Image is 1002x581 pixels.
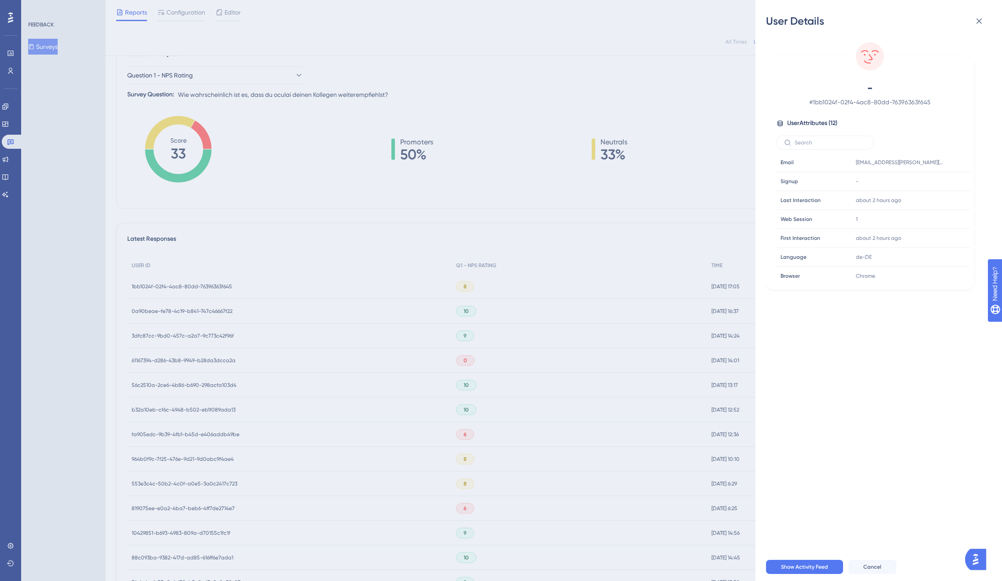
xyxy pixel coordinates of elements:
time: about 2 hours ago [856,235,901,241]
span: First Interaction [781,235,820,242]
div: User Details [766,14,991,28]
span: de-DE [856,254,872,261]
span: Email [781,159,794,166]
time: about 2 hours ago [856,197,901,203]
span: Web Session [781,216,812,223]
span: - [856,178,858,185]
button: Cancel [848,560,896,574]
span: Chrome [856,272,875,279]
span: # 1bb1024f-02f4-4ac8-80dd-76396363f645 [792,97,947,107]
iframe: UserGuiding AI Assistant Launcher [965,546,991,573]
span: Show Activity Feed [781,563,828,570]
span: Browser [781,272,800,279]
span: [EMAIL_ADDRESS][PERSON_NAME][PERSON_NAME][DOMAIN_NAME] [856,159,944,166]
span: Last Interaction [781,197,821,204]
span: - [792,81,947,95]
span: Cancel [863,563,881,570]
span: Signup [781,178,798,185]
span: Need Help? [21,2,55,13]
span: Language [781,254,807,261]
button: Show Activity Feed [766,560,843,574]
span: User Attributes ( 12 ) [787,118,837,129]
span: 1 [856,216,858,223]
input: Search [795,140,866,146]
